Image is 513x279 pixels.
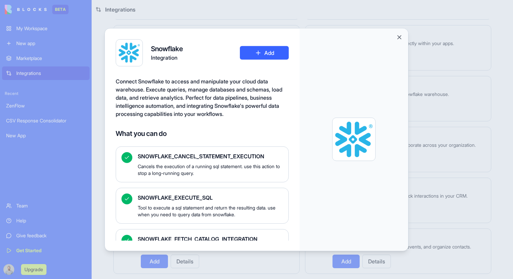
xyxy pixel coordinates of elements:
span: Cancels the execution of a running sql statement. use this action to stop a long-running query. [138,163,283,176]
span: SNOWFLAKE_EXECUTE_SQL [138,193,283,201]
span: Integration [151,53,183,61]
span: SNOWFLAKE_CANCEL_STATEMENT_EXECUTION [138,152,283,160]
span: SNOWFLAKE_FETCH_CATALOG_INTEGRATION [138,235,283,243]
button: Close [396,34,403,40]
span: Connect Snowflake to access and manipulate your cloud data warehouse. Execute queries, manage dat... [116,78,282,117]
h4: Snowflake [151,44,183,53]
h4: What you can do [116,128,289,138]
button: Add [240,46,289,59]
span: Tool to execute a sql statement and return the resulting data. use when you need to query data fr... [138,204,283,218]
